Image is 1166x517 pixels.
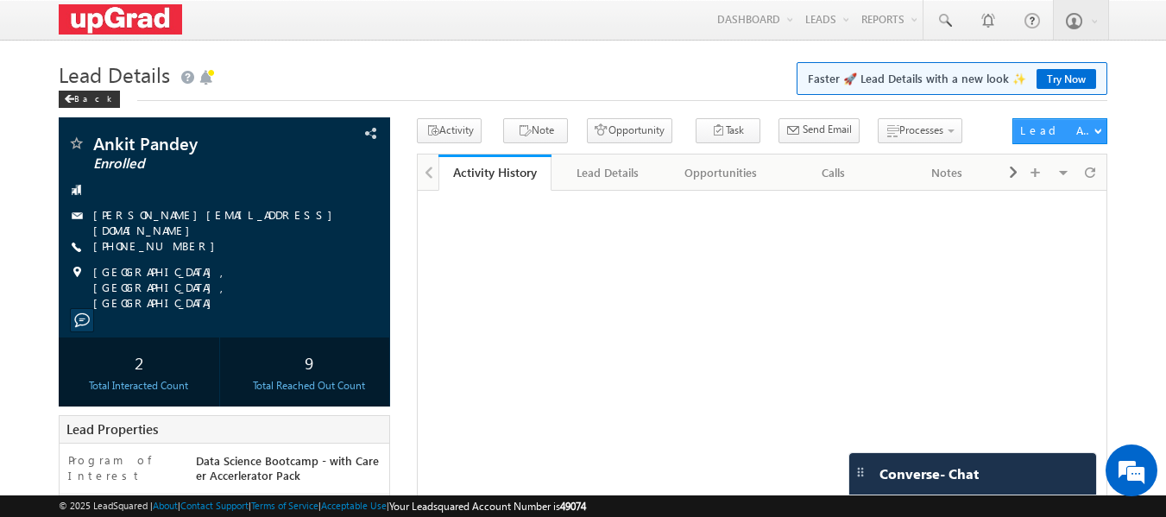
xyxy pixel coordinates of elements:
div: Activity History [451,164,539,180]
span: Enrolled [93,155,298,173]
a: Acceptable Use [321,500,387,511]
a: Lead Details [551,154,665,191]
a: Back [59,90,129,104]
a: Activity History [438,154,551,191]
img: carter-drag [854,465,867,479]
div: Lead Details [565,162,649,183]
div: Total Interacted Count [63,378,215,394]
div: 2 [63,346,215,378]
a: Terms of Service [251,500,318,511]
span: Send Email [803,122,852,137]
button: Activity [417,118,482,143]
div: Notes [904,162,988,183]
a: Calls [778,154,891,191]
span: Processes [899,123,943,136]
div: Opportunities [678,162,762,183]
button: Processes [878,118,962,143]
img: Custom Logo [59,4,183,35]
button: Opportunity [587,118,672,143]
span: Faster 🚀 Lead Details with a new look ✨ [808,70,1096,87]
button: Note [503,118,568,143]
button: Task [696,118,760,143]
span: [GEOGRAPHIC_DATA], [GEOGRAPHIC_DATA], [GEOGRAPHIC_DATA] [93,264,361,311]
div: Total Reached Out Count [233,378,385,394]
a: About [153,500,178,511]
div: Back [59,91,120,108]
button: Lead Actions [1012,118,1107,144]
div: Data Science Bootcamp - with Career Accerlerator Pack [192,452,390,491]
a: Try Now [1037,69,1096,89]
a: [PERSON_NAME][EMAIL_ADDRESS][DOMAIN_NAME] [93,207,341,237]
span: Ankit Pandey [93,135,298,152]
a: Notes [891,154,1004,191]
label: Program of Interest [68,452,180,483]
div: Calls [791,162,875,183]
span: Lead Properties [66,420,158,438]
span: 49074 [560,500,586,513]
span: Converse - Chat [879,466,979,482]
div: 9 [233,346,385,378]
span: Your Leadsquared Account Number is [389,500,586,513]
div: Lead Actions [1020,123,1094,138]
a: Contact Support [180,500,249,511]
a: [PHONE_NUMBER] [93,238,224,253]
span: Lead Details [59,60,170,88]
span: © 2025 LeadSquared | | | | | [59,498,586,514]
a: Opportunities [665,154,778,191]
button: Send Email [778,118,860,143]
